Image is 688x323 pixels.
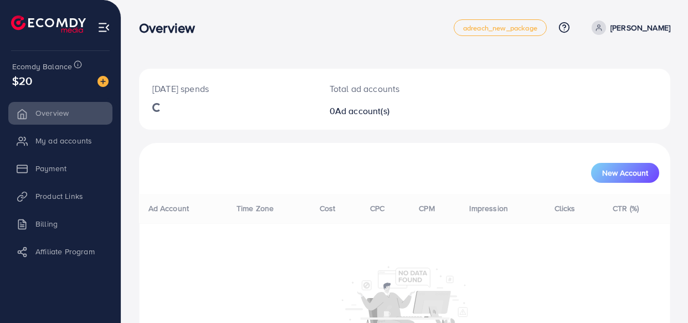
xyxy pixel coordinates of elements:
[335,105,389,117] span: Ad account(s)
[330,106,436,116] h2: 0
[610,21,670,34] p: [PERSON_NAME]
[97,21,110,34] img: menu
[454,19,547,36] a: adreach_new_package
[139,20,204,36] h3: Overview
[12,73,32,89] span: $20
[602,169,648,177] span: New Account
[330,82,436,95] p: Total ad accounts
[12,61,72,72] span: Ecomdy Balance
[152,82,303,95] p: [DATE] spends
[97,76,109,87] img: image
[587,20,670,35] a: [PERSON_NAME]
[463,24,537,32] span: adreach_new_package
[11,16,86,33] img: logo
[591,163,659,183] button: New Account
